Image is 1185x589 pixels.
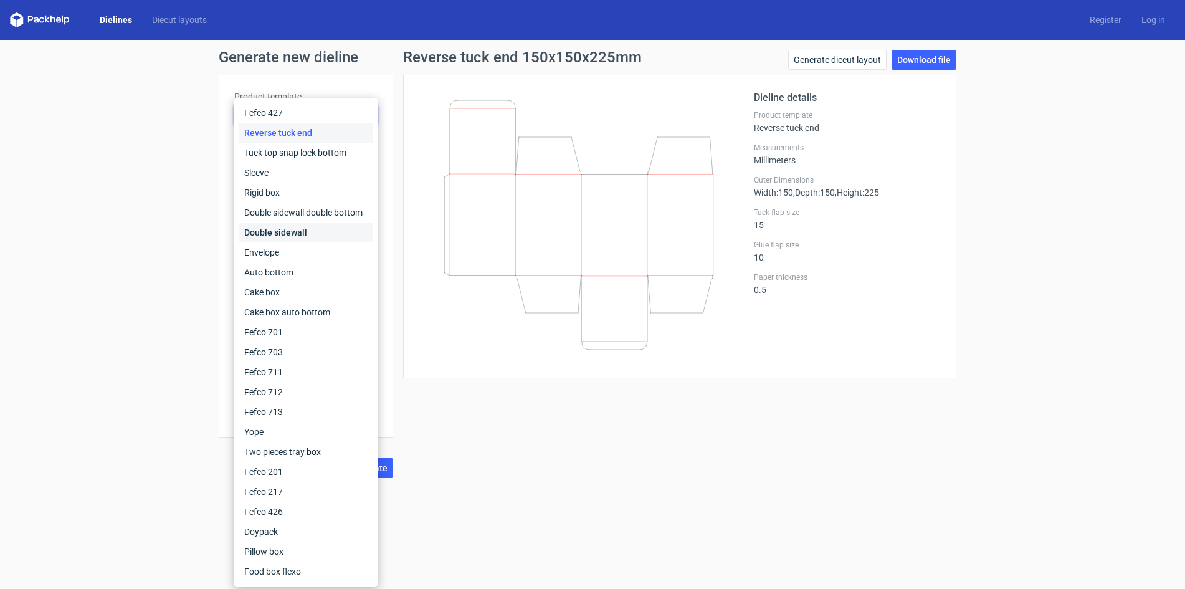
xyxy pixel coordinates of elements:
[403,50,642,65] h1: Reverse tuck end 150x150x225mm
[239,123,373,143] div: Reverse tuck end
[239,103,373,123] div: Fefco 427
[90,14,142,26] a: Dielines
[754,208,941,230] div: 15
[754,188,793,198] span: Width : 150
[892,50,956,70] a: Download file
[754,175,941,185] label: Outer Dimensions
[754,240,941,262] div: 10
[239,422,373,442] div: Yope
[239,322,373,342] div: Fefco 701
[239,242,373,262] div: Envelope
[239,223,373,242] div: Double sidewall
[239,382,373,402] div: Fefco 712
[239,203,373,223] div: Double sidewall double bottom
[234,90,378,103] label: Product template
[239,562,373,582] div: Food box flexo
[142,14,217,26] a: Diecut layouts
[239,542,373,562] div: Pillow box
[788,50,887,70] a: Generate diecut layout
[239,262,373,282] div: Auto bottom
[754,272,941,282] label: Paper thickness
[239,482,373,502] div: Fefco 217
[754,240,941,250] label: Glue flap size
[754,272,941,295] div: 0.5
[239,183,373,203] div: Rigid box
[835,188,879,198] span: , Height : 225
[239,442,373,462] div: Two pieces tray box
[239,163,373,183] div: Sleeve
[1080,14,1131,26] a: Register
[754,143,941,165] div: Millimeters
[239,502,373,522] div: Fefco 426
[239,282,373,302] div: Cake box
[239,522,373,542] div: Doypack
[239,402,373,422] div: Fefco 713
[1131,14,1175,26] a: Log in
[754,143,941,153] label: Measurements
[239,143,373,163] div: Tuck top snap lock bottom
[239,302,373,322] div: Cake box auto bottom
[239,362,373,382] div: Fefco 711
[793,188,835,198] span: , Depth : 150
[754,110,941,133] div: Reverse tuck end
[239,462,373,482] div: Fefco 201
[754,208,941,218] label: Tuck flap size
[754,110,941,120] label: Product template
[239,342,373,362] div: Fefco 703
[219,50,966,65] h1: Generate new dieline
[754,90,941,105] h2: Dieline details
